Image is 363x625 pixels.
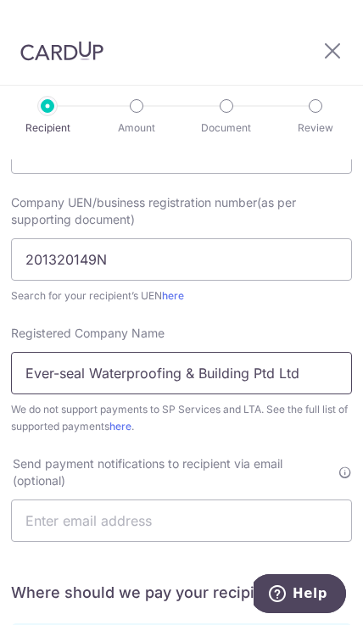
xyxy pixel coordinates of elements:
[193,120,260,137] p: Document
[13,455,335,489] span: Send payment notifications to recipient via email (optional)
[109,420,131,432] a: here
[11,195,296,226] span: Company UEN/business registration number(as per supporting document)
[39,12,74,27] span: Help
[20,41,103,61] img: CardUp
[11,499,352,542] input: Enter email address
[254,574,346,617] iframe: Opens a widget where you can find more information
[11,401,352,435] div: We do not support payments to SP Services and LTA. See the full list of supported payments .
[11,326,165,340] span: Registered Company Name
[282,120,349,137] p: Review
[162,289,184,302] a: here
[11,583,352,603] h5: Where should we pay your recipient?
[103,120,170,137] p: Amount
[14,120,81,137] p: Recipient
[11,287,352,304] div: Search for your recipient’s UEN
